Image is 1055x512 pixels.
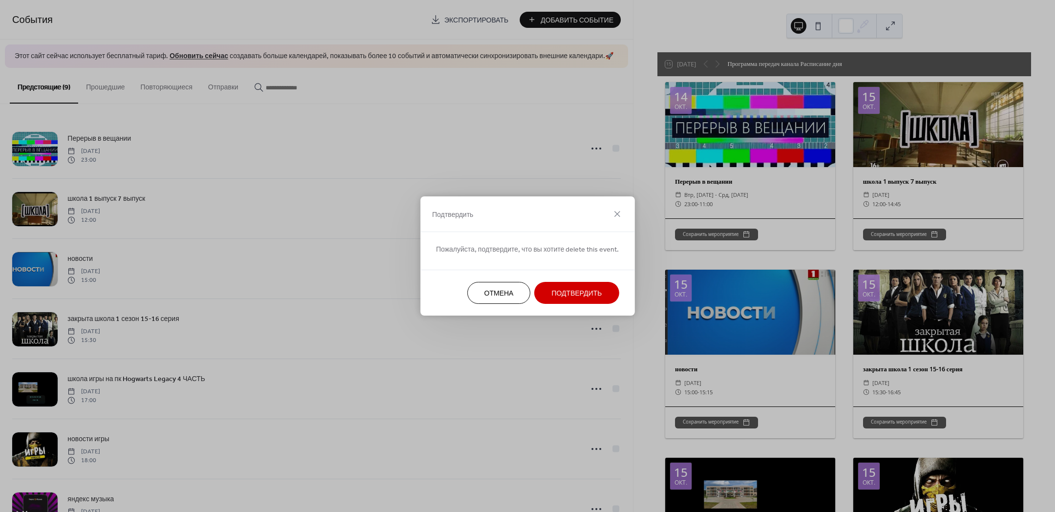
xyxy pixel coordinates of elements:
[551,289,602,299] span: Подтвердить
[534,282,619,304] button: Подтвердить
[467,282,530,304] button: Отмена
[432,210,473,220] span: Подтвердить
[436,245,619,255] span: Пожалуйста, подтвердите, что вы хотите delete this event.
[484,289,513,299] span: Отмена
